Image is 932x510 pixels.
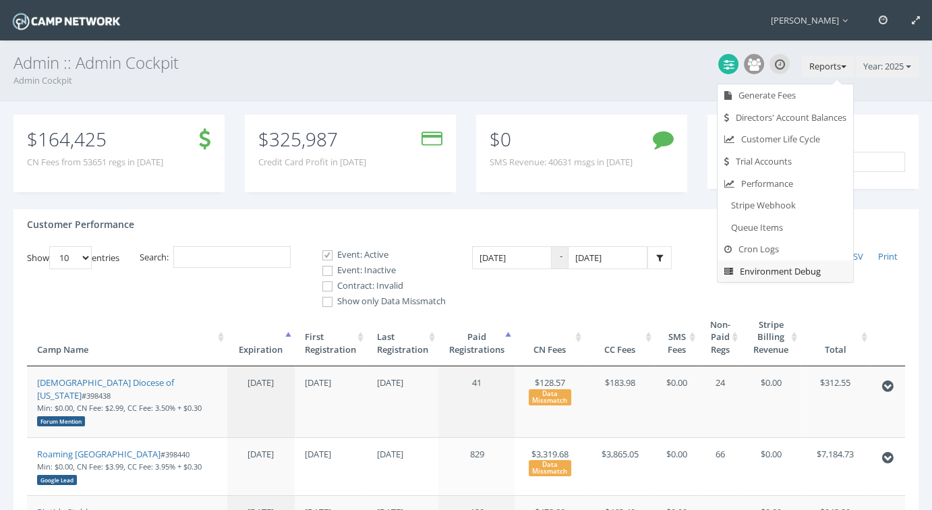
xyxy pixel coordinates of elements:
span: Year: 2025 [863,60,904,72]
span: [PERSON_NAME] [771,14,854,26]
span: 325,987 [269,126,338,152]
a: Performance [718,173,853,195]
div: Forum Mention [37,416,85,426]
img: Camp Network [10,9,123,33]
td: $183.98 [585,366,655,436]
div: Data Missmatch [529,460,572,476]
span: $0 [490,126,511,152]
th: Stripe Billing Revenue: activate to sort column ascending [741,308,800,367]
a: Admin Cockpit [13,74,72,86]
span: SMS Revenue: 40631 msgs in [DATE] [490,156,633,169]
h4: Customer Performance [27,219,134,229]
p: $ [27,132,163,146]
a: Cron Logs [718,238,853,260]
td: [DATE] [295,437,367,496]
label: Search: [140,246,291,268]
span: Credit Card Profit in [DATE] [258,156,366,169]
a: [DEMOGRAPHIC_DATA] Diocese of [US_STATE] [37,376,174,401]
span: [DATE] [247,448,274,460]
td: $0.00 [741,366,800,436]
p: $ [258,132,366,146]
td: $3,319.68 [515,437,585,496]
th: Non-Paid Regs: activate to sort column ascending [699,308,741,367]
td: [DATE] [367,366,439,436]
td: 829 [438,437,515,496]
a: Customer Life Cycle [718,128,853,150]
th: CN Fees: activate to sort column ascending [515,308,585,367]
td: $0.00 [655,366,699,436]
a: Environment Debug [718,260,853,283]
div: Google Lead [37,475,77,485]
a: Stripe Webhook [718,194,853,217]
td: [DATE] [367,437,439,496]
span: Print [878,250,898,262]
div: Data Missmatch [529,389,572,405]
small: #398440 Min: $0.00, CN Fee: $3.99, CC Fee: 3.95% + $0.30 [37,449,202,484]
h3: Admin :: Admin Cockpit [13,54,919,72]
th: FirstRegistration: activate to sort column ascending [295,308,367,367]
td: 41 [438,366,515,436]
th: LastRegistration: activate to sort column ascending [367,308,439,367]
ul: Reports [717,84,854,283]
select: Showentries [49,246,92,269]
button: Reports [802,56,854,78]
label: Event: Active [311,248,446,262]
a: Queue Items [718,217,853,239]
input: Date Range: To [568,246,647,270]
a: Roaming [GEOGRAPHIC_DATA] [37,448,161,460]
td: $7,184.73 [800,437,871,496]
a: Print [871,246,905,268]
span: 164,425 [38,126,107,152]
button: Year: 2025 [856,56,919,78]
a: Generate Fees [718,84,853,107]
th: CC Fees: activate to sort column ascending [585,308,655,367]
th: Expiration: activate to sort column descending [227,308,295,367]
span: CN Fees from 53651 regs in [DATE] [27,156,163,169]
span: CSV [848,250,863,262]
td: $0.00 [655,437,699,496]
label: Event: Inactive [311,264,446,277]
span: [DATE] [247,376,274,389]
td: 24 [699,366,741,436]
td: 66 [699,437,741,496]
th: SMS Fees: activate to sort column ascending [655,308,699,367]
a: CSV [840,246,871,268]
label: Show only Data Missmatch [311,295,446,308]
td: $312.55 [800,366,871,436]
td: $0.00 [741,437,800,496]
small: #398438 Min: $0.00, CN Fee: $2.99, CC Fee: 3.50% + $0.30 [37,391,202,426]
a: Directors' Account Balances [718,107,853,129]
a: Trial Accounts [718,150,853,173]
th: Camp Name: activate to sort column ascending [27,308,227,367]
th: Total: activate to sort column ascending [800,308,871,367]
input: Date Range: From [472,246,552,270]
input: Search: [173,246,291,268]
td: $3,865.05 [585,437,655,496]
td: [DATE] [295,366,367,436]
td: $128.57 [515,366,585,436]
span: - [552,246,568,270]
label: Contract: Invalid [311,279,446,293]
label: Show entries [27,246,119,269]
th: PaidRegistrations: activate to sort column ascending [438,308,515,367]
